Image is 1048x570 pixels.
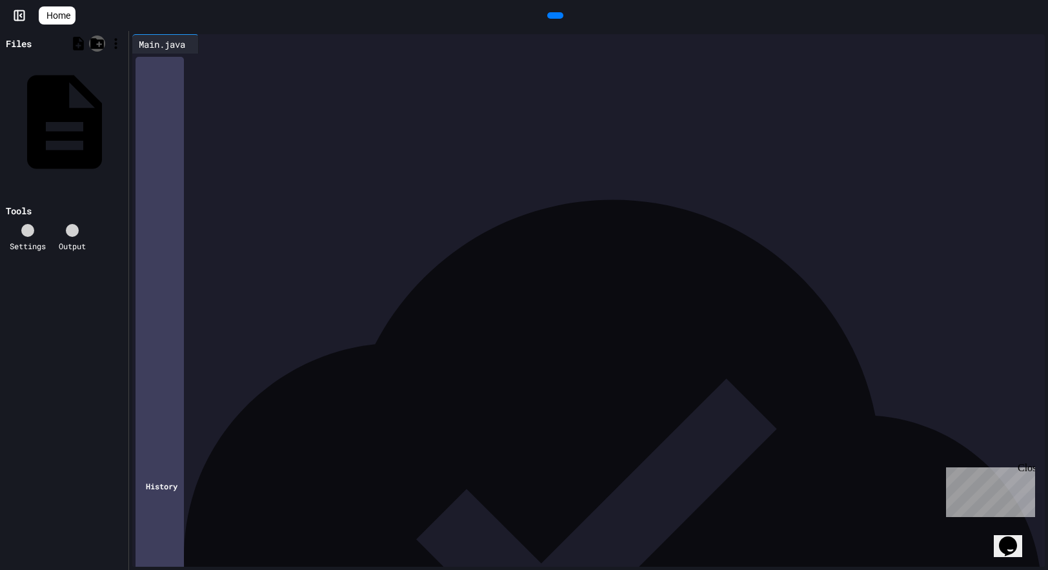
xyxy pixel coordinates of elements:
[59,240,86,252] div: Output
[39,6,76,25] a: Home
[132,34,199,54] div: Main.java
[994,518,1035,557] iframe: chat widget
[132,37,192,51] div: Main.java
[6,204,32,218] div: Tools
[6,37,32,50] div: Files
[941,462,1035,517] iframe: chat widget
[46,9,70,22] span: Home
[5,5,89,82] div: Chat with us now!Close
[10,240,46,252] div: Settings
